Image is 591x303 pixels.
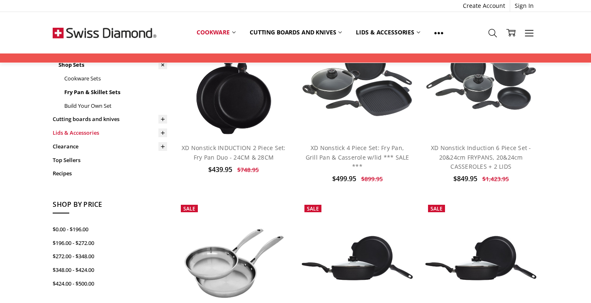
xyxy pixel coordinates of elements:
[53,167,167,180] a: Recipes
[53,112,167,126] a: Cutting boards and knives
[424,47,538,112] img: XD Nonstick Induction 6 Piece Set - 20&24cm FRYPANS, 20&24cm CASSEROLES + 2 LIDS
[424,22,538,136] a: XD Nonstick Induction 6 Piece Set - 20&24cm FRYPANS, 20&24cm CASSEROLES + 2 LIDS
[53,250,167,263] a: $272.00 - $348.00
[64,99,167,113] a: Build Your Own Set
[53,153,167,167] a: Top Sellers
[183,205,195,212] span: Sale
[64,85,167,99] a: Fry Pan & Skillet Sets
[53,199,167,213] h5: Shop By Price
[53,12,156,53] img: Free Shipping On Every Order
[361,175,383,183] span: $899.95
[427,23,450,42] a: Show All
[300,234,415,282] img: XD Induction 2 Piece Combo: Fry Pan 28cm and Saute Pan 28cm + 28cm lid
[53,263,167,277] a: $348.00 - $424.00
[53,126,167,140] a: Lids & Accessories
[424,234,538,282] img: XD 2 Piece Combo: Fry Pan 28cm and Saute Pan 28cm + 28cm lid
[53,140,167,153] a: Clearance
[208,165,232,174] span: $439.95
[243,23,349,41] a: Cutting boards and knives
[58,58,167,72] a: Shop Sets
[482,175,509,183] span: $1,423.95
[306,144,409,170] a: XD Nonstick 4 Piece Set: Fry Pan, Grill Pan & Casserole w/lid *** SALE ***
[430,205,443,212] span: Sale
[307,205,319,212] span: Sale
[194,22,273,136] img: XD Nonstick INDUCTION 2 Piece Set: Fry Pan Duo - 24CM & 28CM
[190,23,243,41] a: Cookware
[431,144,531,170] a: XD Nonstick Induction 6 Piece Set - 20&24cm FRYPANS, 20&24cm CASSEROLES + 2 LIDS
[453,174,477,183] span: $849.95
[300,22,415,136] a: XD Nonstick 4 Piece Set: Fry Pan, Grill Pan & Casserole w/lid *** SALE ***
[332,174,356,183] span: $499.95
[53,236,167,250] a: $196.00 - $272.00
[182,144,286,161] a: XD Nonstick INDUCTION 2 Piece Set: Fry Pan Duo - 24CM & 28CM
[349,23,427,41] a: Lids & Accessories
[64,72,167,85] a: Cookware Sets
[53,223,167,236] a: $0.00 - $196.00
[237,166,259,174] span: $748.95
[300,40,415,119] img: XD Nonstick 4 Piece Set: Fry Pan, Grill Pan & Casserole w/lid *** SALE ***
[53,277,167,291] a: $424.00 - $500.00
[177,22,291,136] a: XD Nonstick INDUCTION 2 Piece Set: Fry Pan Duo - 24CM & 28CM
